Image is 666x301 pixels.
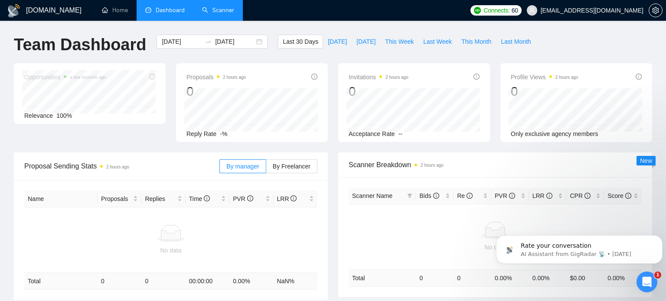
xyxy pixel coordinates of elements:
td: Total [349,269,416,286]
button: setting [649,3,663,17]
button: Last Month [496,35,535,49]
span: Connects: [483,6,509,15]
div: Hey , [18,81,156,90]
span: info-circle [247,195,253,201]
div: 0 [349,83,408,100]
span: Profile Views [511,72,578,82]
span: info-circle [467,193,473,199]
button: [DATE] [323,35,352,49]
span: Bids [419,192,439,199]
span: By manager [226,163,259,170]
td: 0.00 % [529,269,567,286]
span: Invitations [349,72,408,82]
span: Acceptance Rate [349,130,395,137]
time: 2 hours ago [555,75,578,80]
span: Scanner Name [352,192,392,199]
button: Home [136,3,152,20]
img: upwork-logo.png [474,7,481,14]
a: setting [649,7,663,14]
img: logo [7,4,21,18]
span: info-circle [473,74,480,80]
span: LRR [532,192,552,199]
textarea: Message… [7,217,166,231]
button: Last Week [418,35,457,49]
td: Total [24,273,98,290]
a: [EMAIL_ADDRESS][DOMAIN_NAME] [29,82,136,89]
span: to [205,38,212,45]
button: go back [6,3,22,20]
p: Active 5h ago [42,11,81,19]
th: Replies [141,191,185,207]
img: Profile image for Mariia [25,5,39,19]
span: LRR [277,195,297,202]
div: Looks like . [18,94,156,111]
span: info-circle [546,193,552,199]
button: [DATE] [352,35,380,49]
div: Mariia says… [7,50,166,139]
iframe: Intercom notifications message [493,217,666,278]
span: from [DOMAIN_NAME] [56,64,118,71]
span: Last Month [501,37,531,46]
span: [DATE] [356,37,375,46]
span: Reply Rate [186,130,216,137]
td: 0.00 % [229,273,273,290]
b: your Upwork agency [48,95,118,102]
span: info-circle [311,74,317,80]
button: Send a message… [149,231,163,245]
span: filter [407,193,412,198]
td: 00:00:00 [186,273,229,290]
span: 1 [654,272,661,278]
div: 0 [511,83,578,100]
span: Re [457,192,473,199]
span: Replies [145,194,175,204]
time: 2 hours ago [223,75,246,80]
th: Name [24,191,98,207]
span: Score [607,192,631,199]
span: filter [405,189,414,202]
span: -% [220,130,227,137]
iframe: Intercom live chat [637,272,657,292]
input: End date [215,37,255,46]
button: Emoji picker [27,235,34,242]
th: Proposals [98,191,141,207]
button: Upload attachment [13,235,20,242]
span: This Week [385,37,414,46]
span: user [529,7,535,13]
span: Relevance [24,112,53,119]
span: Scanner Breakdown [349,159,642,170]
button: Start recording [55,235,62,242]
div: No data [28,246,314,255]
div: Profile image for MariiaMariiafrom [DOMAIN_NAME]Hey[EMAIL_ADDRESS][DOMAIN_NAME],Looks likeyour Up... [7,50,166,129]
span: 100% [56,112,72,119]
span: PVR [233,195,253,202]
button: Gif picker [41,235,48,242]
span: Only exclusive agency members [511,130,598,137]
div: No data [352,243,638,252]
span: [DATE] [328,37,347,46]
span: dashboard [145,7,151,13]
h1: Mariia [42,4,63,11]
span: Proposals [101,194,131,204]
h1: Team Dashboard [14,35,146,55]
time: 2 hours ago [106,165,129,169]
div: 0 [186,83,246,100]
span: Last 30 Days [283,37,318,46]
span: setting [649,7,662,14]
span: info-circle [204,195,210,201]
span: info-circle [584,193,591,199]
span: info-circle [291,195,297,201]
button: Last 30 Days [278,35,323,49]
span: PVR [495,192,515,199]
td: $ 0.00 [566,269,604,286]
td: 0.00 % [604,269,642,286]
span: info-circle [509,193,515,199]
button: This Week [380,35,418,49]
span: info-circle [625,193,631,199]
span: Time [189,195,210,202]
a: searchScanner [202,6,234,14]
td: 0 [141,273,185,290]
